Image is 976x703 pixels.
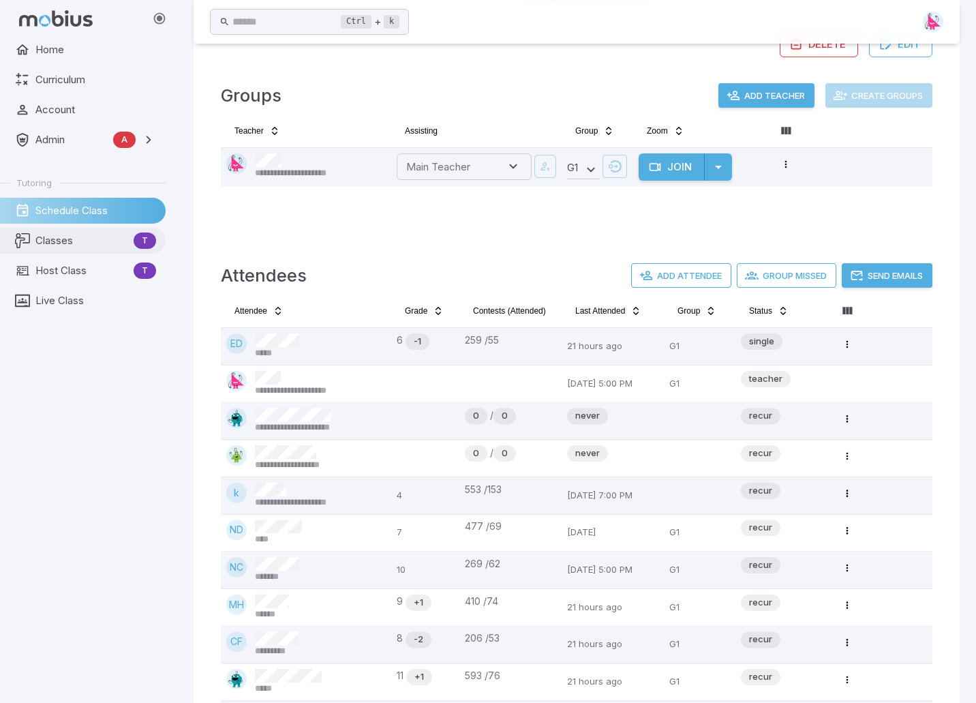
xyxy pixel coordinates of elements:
[406,333,429,350] div: Math is below age level
[647,125,668,136] span: Zoom
[465,333,556,347] div: 259 / 55
[567,557,658,583] p: [DATE] 5:00 PM
[567,300,650,322] button: Last Attended
[567,595,658,620] p: 21 hours ago
[567,120,622,142] button: Group
[493,445,516,462] div: New Student
[226,669,247,689] img: octagon.svg
[226,483,247,503] div: k
[567,447,608,460] span: never
[465,631,556,645] div: 206 / 53
[406,595,431,611] div: Math is above age level
[741,670,780,684] span: recur
[397,300,452,322] button: Grade
[631,263,731,288] button: Add Attendee
[465,409,487,423] span: 0
[669,557,730,583] p: G1
[465,445,487,462] div: Never Played
[567,669,658,695] p: 21 hours ago
[639,153,705,181] button: Join
[226,333,247,354] div: ED
[226,408,247,428] img: octagon.svg
[465,557,556,571] div: 269 / 62
[397,595,403,611] span: 9
[341,15,371,29] kbd: Ctrl
[669,669,730,695] p: G1
[341,14,399,30] div: +
[567,371,658,397] p: [DATE] 5:00 PM
[493,408,516,424] div: New Student
[465,300,554,322] button: Contests (Attended)
[406,335,429,348] span: -1
[397,520,454,545] p: 7
[741,633,780,646] span: recur
[397,483,454,509] p: 4
[780,31,858,57] button: Delete
[35,203,156,218] span: Schedule Class
[465,408,487,424] div: Never Played
[669,300,725,322] button: Group
[493,409,516,423] span: 0
[567,631,658,657] p: 21 hours ago
[567,483,658,509] p: [DATE] 7:00 PM
[504,158,522,175] button: Open
[221,82,281,109] h4: Groups
[35,293,156,308] span: Live Class
[226,631,247,652] div: CF
[406,633,431,646] span: -2
[226,300,292,322] button: Attendee
[741,409,780,423] span: recur
[639,120,692,142] button: Zoom
[775,120,797,142] button: Column visibility
[465,520,556,533] div: 477 / 69
[737,263,836,288] button: Group Missed
[226,371,247,391] img: right-triangle.svg
[134,234,156,248] span: T
[226,445,247,466] img: triangle.svg
[465,447,487,460] span: 0
[567,159,600,179] div: G 1
[741,300,797,322] button: Status
[384,15,399,29] kbd: k
[406,596,431,610] span: +1
[567,333,658,359] p: 21 hours ago
[741,372,791,386] span: teacher
[465,669,556,683] div: 593 / 76
[405,125,438,136] span: Assisting
[836,300,858,322] button: Column visibility
[749,305,772,316] span: Status
[397,120,446,142] button: Assisting
[234,125,264,136] span: Teacher
[669,333,730,359] p: G1
[493,447,516,460] span: 0
[134,264,156,278] span: T
[397,631,403,648] span: 8
[406,670,432,684] span: +1
[669,520,730,545] p: G1
[567,409,608,423] span: never
[567,520,658,545] p: [DATE]
[35,132,108,147] span: Admin
[741,521,780,535] span: recur
[669,371,730,397] p: G1
[465,483,556,496] div: 553 / 153
[406,631,431,648] div: Math is below age level
[16,177,52,189] span: Tutoring
[226,557,247,578] div: NC
[221,262,307,289] h4: Attendees
[669,631,730,657] p: G1
[226,153,247,174] img: right-triangle.svg
[575,125,598,136] span: Group
[575,305,625,316] span: Last Attended
[35,102,156,117] span: Account
[473,305,546,316] span: Contests (Attended)
[677,305,700,316] span: Group
[741,447,780,460] span: recur
[397,333,403,350] span: 6
[226,595,247,615] div: MH
[226,120,288,142] button: Teacher
[869,31,932,57] button: Edit
[923,12,943,32] img: right-triangle.svg
[35,263,128,278] span: Host Class
[397,557,454,583] p: 10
